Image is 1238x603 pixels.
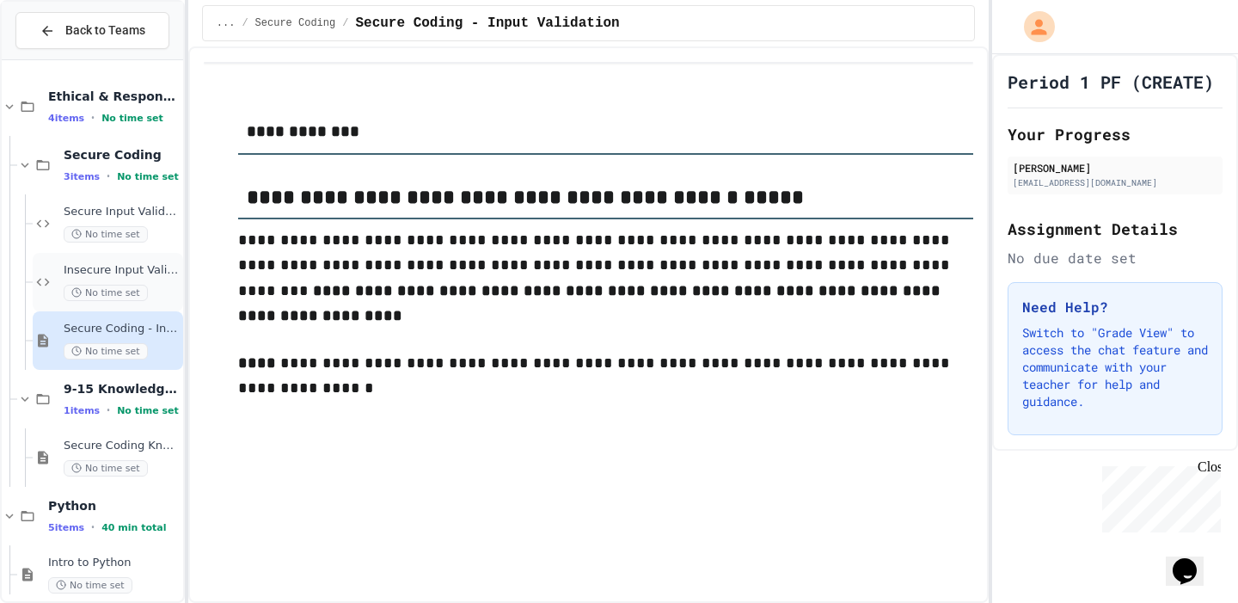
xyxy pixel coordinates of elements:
span: 9-15 Knowledge Check [64,381,180,397]
span: Secure Coding [64,147,180,163]
span: Secure Coding - Input Validation [355,13,619,34]
p: Switch to "Grade View" to access the chat feature and communicate with your teacher for help and ... [1022,324,1208,410]
h1: Period 1 PF (CREATE) [1008,70,1214,94]
h3: Need Help? [1022,297,1208,317]
span: 1 items [64,405,100,416]
iframe: chat widget [1166,534,1221,586]
span: 4 items [48,113,84,124]
span: • [107,403,110,417]
span: Back to Teams [65,22,145,40]
span: ... [217,16,236,30]
div: Chat with us now!Close [7,7,119,109]
span: No time set [64,343,148,360]
span: No time set [64,460,148,477]
span: 5 items [48,522,84,533]
span: No time set [48,577,132,594]
span: No time set [101,113,163,124]
span: No time set [117,405,179,416]
span: No time set [64,285,148,301]
span: Insecure Input Validation [64,263,180,278]
span: 40 min total [101,522,166,533]
span: / [342,16,348,30]
iframe: chat widget [1095,459,1221,532]
button: Back to Teams [15,12,169,49]
span: No time set [117,171,179,182]
span: • [107,169,110,183]
h2: Your Progress [1008,122,1223,146]
span: 3 items [64,171,100,182]
span: Secure Coding Knowledge Check [64,439,180,453]
span: • [91,111,95,125]
span: Ethical & Responsible Coding Practice [48,89,180,104]
span: • [91,520,95,534]
span: Secure Input Validation [64,205,180,219]
span: Secure Coding - Input Validation [64,322,180,336]
span: / [242,16,248,30]
div: [EMAIL_ADDRESS][DOMAIN_NAME] [1013,176,1217,189]
span: No time set [64,226,148,243]
div: My Account [1006,7,1059,46]
span: Python [48,498,180,514]
span: Intro to Python [48,556,180,570]
span: Secure Coding [255,16,336,30]
h2: Assignment Details [1008,217,1223,241]
div: [PERSON_NAME] [1013,160,1217,175]
div: No due date set [1008,248,1223,268]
